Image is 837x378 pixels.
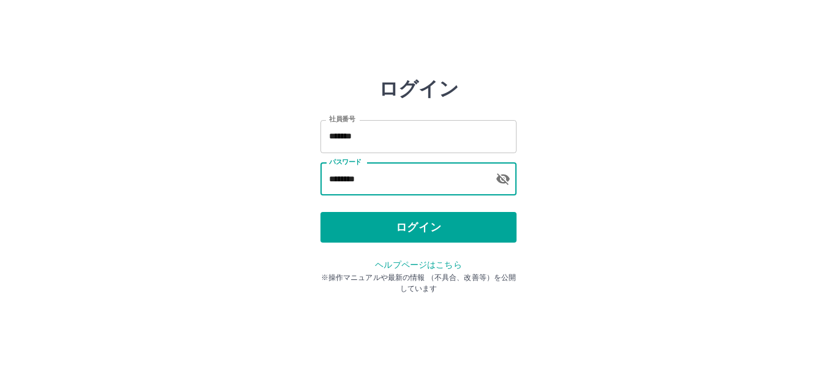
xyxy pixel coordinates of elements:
[320,272,517,294] p: ※操作マニュアルや最新の情報 （不具合、改善等）を公開しています
[379,77,459,100] h2: ログイン
[375,260,461,270] a: ヘルプページはこちら
[329,157,362,167] label: パスワード
[320,212,517,243] button: ログイン
[329,115,355,124] label: 社員番号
